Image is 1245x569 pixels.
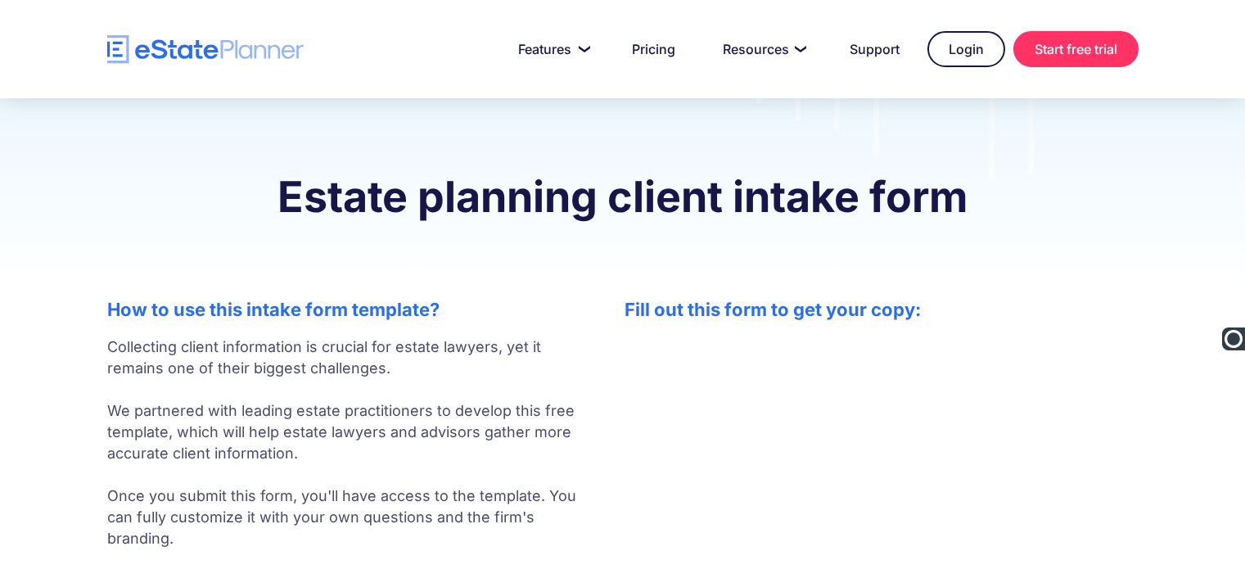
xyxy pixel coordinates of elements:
a: Login [927,31,1005,67]
a: Features [498,33,604,65]
a: Support [830,33,919,65]
img: Ooma Logo [1222,327,1245,350]
strong: Estate planning client intake form [277,171,968,223]
a: Start free trial [1013,31,1139,67]
h2: How to use this intake form template? [107,299,592,320]
a: Pricing [612,33,695,65]
a: Resources [703,33,822,65]
h2: Fill out this form to get your copy: [625,299,1139,320]
a: home [107,35,304,64]
p: Collecting client information is crucial for estate lawyers, yet it remains one of their biggest ... [107,336,592,549]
